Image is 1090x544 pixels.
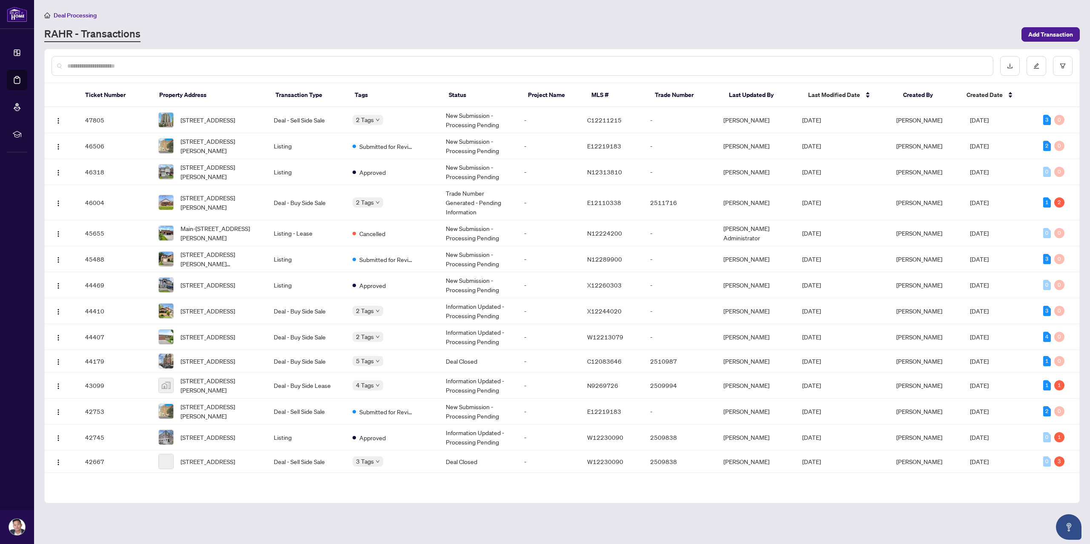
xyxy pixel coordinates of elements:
span: [PERSON_NAME] [896,281,942,289]
span: [STREET_ADDRESS][PERSON_NAME] [181,376,260,395]
span: C12083646 [587,357,622,365]
button: Open asap [1056,514,1081,540]
div: 0 [1054,167,1064,177]
th: Project Name [521,83,585,107]
button: Logo [52,304,65,318]
td: [PERSON_NAME] [717,450,795,473]
td: Deal - Buy Side Sale [267,324,346,350]
td: [PERSON_NAME] [717,246,795,272]
span: down [376,383,380,387]
td: - [517,473,580,537]
button: Logo [52,252,65,266]
td: Deal - Sell Side Sale [267,399,346,424]
td: Deal - Sell Side Sale [267,107,346,133]
th: Status [442,83,521,107]
img: Logo [55,334,62,341]
div: 3 [1043,115,1051,125]
td: Deal - Sell Side Sale [267,450,346,473]
span: C12211215 [587,116,622,124]
img: thumbnail-img [159,165,173,179]
td: 46004 [78,185,152,220]
td: - [517,298,580,324]
img: thumbnail-img [159,195,173,210]
span: E12219183 [587,142,621,150]
td: New Submission - Processing Pending [439,133,518,159]
span: W12230090 [587,433,623,441]
span: down [376,309,380,313]
span: Approved [359,168,386,177]
td: 42753 [78,399,152,424]
span: [STREET_ADDRESS] [181,356,235,366]
td: Listing [267,473,346,537]
span: [PERSON_NAME] [896,357,942,365]
span: W12230090 [587,458,623,465]
td: 44407 [78,324,152,350]
td: [PERSON_NAME] [717,324,795,350]
td: 42380 [78,473,152,537]
span: down [376,335,380,339]
span: [DATE] [970,116,989,124]
span: E12219183 [587,407,621,415]
span: [DATE] [970,357,989,365]
span: [STREET_ADDRESS] [181,457,235,466]
div: 0 [1054,332,1064,342]
span: Cancelled [359,229,385,238]
span: [PERSON_NAME] [896,382,942,389]
td: - [643,220,717,246]
span: [PERSON_NAME] [896,142,942,150]
td: New Submission - Processing Pending [439,246,518,272]
span: N12224200 [587,229,622,237]
td: [PERSON_NAME] [717,298,795,324]
span: 2 Tags [356,306,374,316]
img: Logo [55,282,62,289]
td: - [517,399,580,424]
img: Logo [55,231,62,237]
td: [PERSON_NAME] [717,185,795,220]
td: 2509994 [643,373,717,399]
div: 2 [1043,406,1051,416]
span: [DATE] [970,255,989,263]
td: New Submission - Processing Pending [439,473,518,537]
span: down [376,200,380,205]
span: download [1007,63,1013,69]
td: - [517,272,580,298]
button: download [1000,56,1020,76]
span: 2 Tags [356,115,374,125]
span: [DATE] [802,281,821,289]
td: 2510987 [643,350,717,373]
div: 0 [1054,306,1064,316]
span: home [44,12,50,18]
span: [DATE] [802,307,821,315]
td: - [643,107,717,133]
td: - [643,133,717,159]
span: Approved [359,433,386,442]
th: Tags [348,83,442,107]
div: 0 [1054,141,1064,151]
span: [STREET_ADDRESS][PERSON_NAME][PERSON_NAME] [181,250,260,268]
img: Logo [55,200,62,207]
div: 3 [1054,456,1064,467]
span: [PERSON_NAME] [896,407,942,415]
span: [DATE] [970,199,989,206]
div: 0 [1054,356,1064,366]
td: 45488 [78,246,152,272]
span: down [376,118,380,122]
div: 0 [1043,456,1051,467]
span: [DATE] [802,458,821,465]
button: Logo [52,404,65,418]
span: 3 Tags [356,456,374,466]
td: - [517,220,580,246]
div: 1 [1054,380,1064,390]
span: [DATE] [802,357,821,365]
th: MLS # [585,83,648,107]
span: [PERSON_NAME] [896,229,942,237]
td: Information Updated - Processing Pending [439,424,518,450]
th: Created Date [960,83,1034,107]
span: Main-[STREET_ADDRESS][PERSON_NAME] [181,224,260,242]
img: thumbnail-img [159,304,173,318]
img: Logo [55,435,62,441]
img: Logo [55,117,62,124]
td: New Submission - Processing Pending [439,107,518,133]
img: thumbnail-img [159,252,173,266]
td: Listing [267,133,346,159]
